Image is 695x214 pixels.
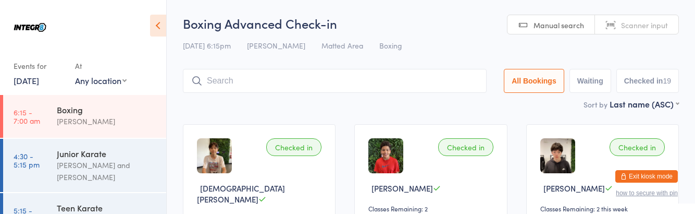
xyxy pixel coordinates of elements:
[183,69,487,93] input: Search
[504,69,564,93] button: All Bookings
[183,15,679,32] h2: Boxing Advanced Check-in
[57,104,157,115] div: Boxing
[368,138,403,173] img: image1698128290.png
[616,69,679,93] button: Checked in19
[57,159,157,183] div: [PERSON_NAME] and [PERSON_NAME]
[438,138,493,156] div: Checked in
[610,98,679,110] div: Last name (ASC)
[3,139,166,192] a: 4:30 -5:15 pmJunior Karate[PERSON_NAME] and [PERSON_NAME]
[197,138,232,173] img: image1702966847.png
[621,20,668,30] span: Scanner input
[14,108,40,125] time: 6:15 - 7:00 am
[266,138,321,156] div: Checked in
[14,152,40,169] time: 4:30 - 5:15 pm
[321,40,363,51] span: Matted Area
[371,183,433,194] span: [PERSON_NAME]
[584,99,607,110] label: Sort by
[247,40,305,51] span: [PERSON_NAME]
[57,148,157,159] div: Junior Karate
[543,183,605,194] span: [PERSON_NAME]
[14,57,65,75] div: Events for
[183,40,231,51] span: [DATE] 6:15pm
[569,69,611,93] button: Waiting
[663,77,671,85] div: 19
[540,204,668,213] div: Classes Remaining: 2 this week
[610,138,665,156] div: Checked in
[57,115,157,127] div: [PERSON_NAME]
[10,8,49,47] img: Integr8 Bentleigh
[540,138,575,173] img: image1758531256.png
[197,183,285,205] span: [DEMOGRAPHIC_DATA][PERSON_NAME]
[379,40,402,51] span: Boxing
[75,57,127,75] div: At
[57,202,157,213] div: Teen Karate
[533,20,584,30] span: Manual search
[75,75,127,86] div: Any location
[3,95,166,138] a: 6:15 -7:00 amBoxing[PERSON_NAME]
[616,189,678,197] button: how to secure with pin
[368,204,496,213] div: Classes Remaining: 2
[615,170,678,183] button: Exit kiosk mode
[14,75,39,86] a: [DATE]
